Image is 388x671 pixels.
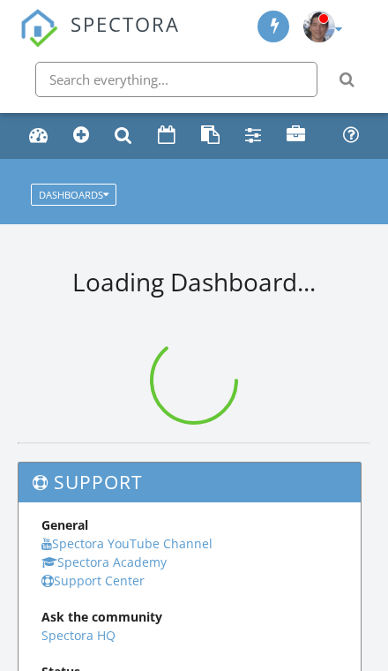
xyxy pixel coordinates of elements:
a: Spectora YouTube Channel [41,535,213,552]
a: Inspections [108,119,139,153]
input: Search everything... [35,62,317,97]
a: Dashboard [23,119,55,153]
a: Spectora HQ [41,627,116,644]
div: Ask the community [41,607,339,626]
a: Profile [280,119,312,153]
a: SPECTORA [19,26,180,60]
a: Support Center [337,119,366,153]
h3: Support [19,463,361,503]
div: Dashboards [39,190,108,200]
a: New Inspection [67,119,96,153]
button: Dashboards [31,184,116,206]
a: Calendar [152,119,183,153]
img: david_ilac.png [303,11,335,42]
a: Settings [239,119,268,153]
a: Templates [195,119,227,153]
img: The Best Home Inspection Software - Spectora [19,9,58,48]
a: Spectora Academy [41,554,167,570]
span: SPECTORA [71,9,180,37]
a: Support Center [41,572,145,589]
strong: General [41,516,88,533]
